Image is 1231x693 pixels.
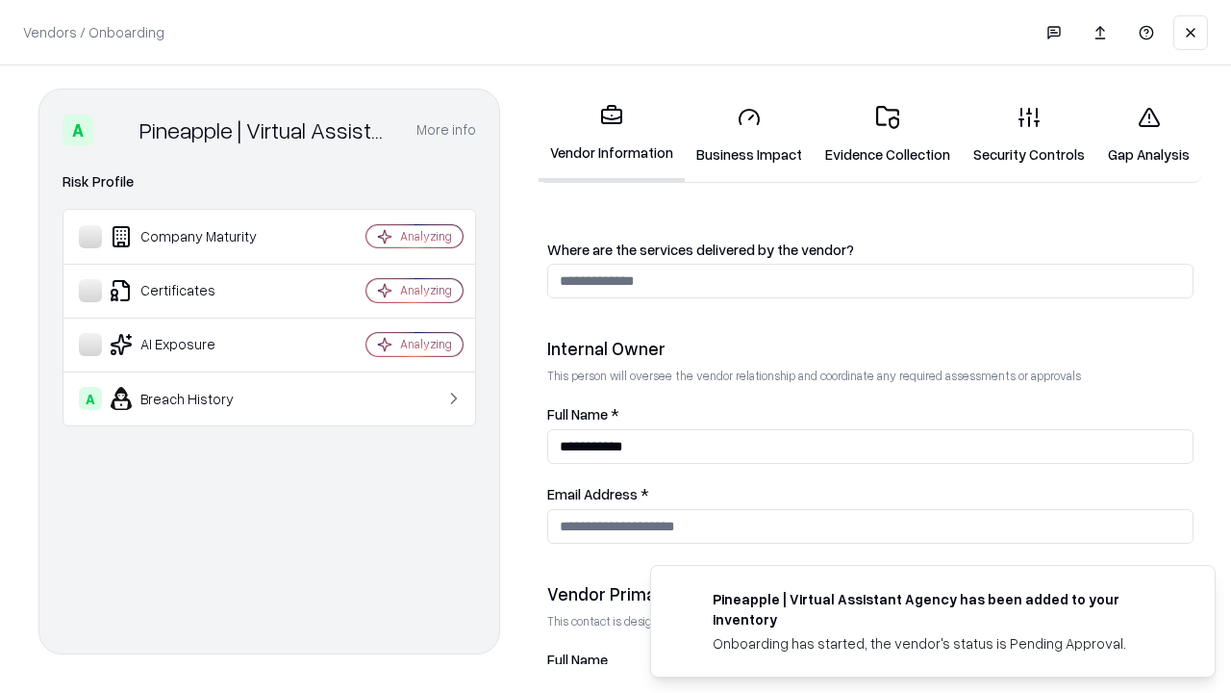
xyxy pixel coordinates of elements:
[101,115,132,145] img: Pineapple | Virtual Assistant Agency
[400,228,452,244] div: Analyzing
[685,90,814,180] a: Business Impact
[547,487,1193,501] label: Email Address *
[23,22,164,42] p: Vendors / Onboarding
[713,589,1168,629] div: Pineapple | Virtual Assistant Agency has been added to your inventory
[139,115,393,145] div: Pineapple | Virtual Assistant Agency
[547,368,1193,384] p: This person will oversee the vendor relationship and coordinate any required assessments or appro...
[539,89,685,182] a: Vendor Information
[674,589,697,612] img: trypineapple.com
[547,582,1193,605] div: Vendor Primary Contact
[547,613,1193,629] p: This contact is designated to receive the assessment request from Shift
[400,336,452,352] div: Analyzing
[79,333,309,356] div: AI Exposure
[63,170,476,193] div: Risk Profile
[547,243,1193,257] label: Where are the services delivered by the vendor?
[547,653,1193,667] label: Full Name
[79,387,309,410] div: Breach History
[79,279,309,302] div: Certificates
[814,90,962,180] a: Evidence Collection
[962,90,1096,180] a: Security Controls
[79,225,309,248] div: Company Maturity
[713,633,1168,654] div: Onboarding has started, the vendor's status is Pending Approval.
[1096,90,1201,180] a: Gap Analysis
[400,282,452,298] div: Analyzing
[416,113,476,147] button: More info
[547,407,1193,422] label: Full Name *
[547,337,1193,360] div: Internal Owner
[79,387,102,410] div: A
[63,115,93,145] div: A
